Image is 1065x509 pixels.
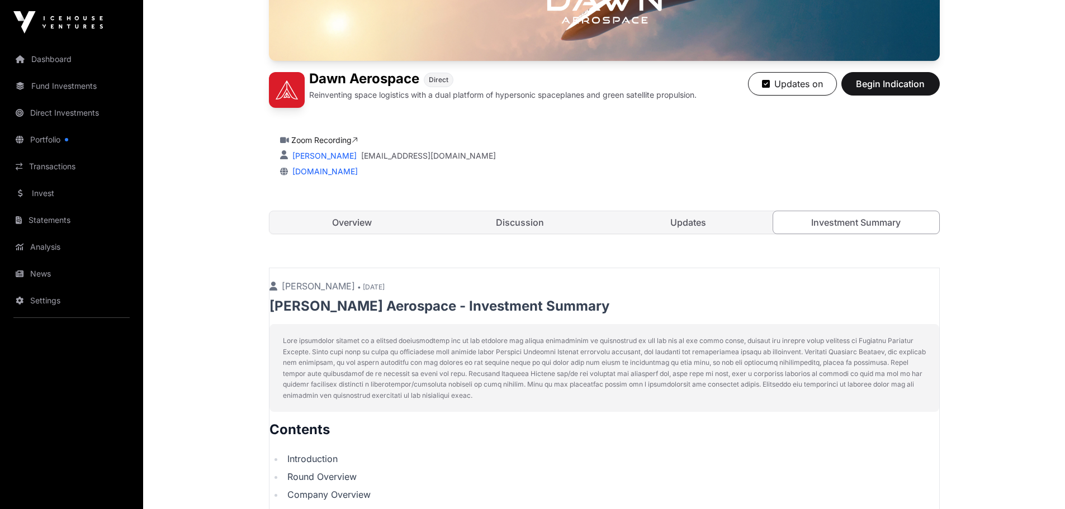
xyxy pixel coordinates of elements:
p: [PERSON_NAME] Aerospace - Investment Summary [269,297,939,315]
span: Direct [429,75,448,84]
a: Portfolio [9,127,134,152]
span: • [DATE] [357,283,385,291]
img: Dawn Aerospace [269,72,305,108]
button: Begin Indication [841,72,940,96]
nav: Tabs [269,211,939,234]
button: Updates on [748,72,837,96]
p: Lore ipsumdolor sitamet co a elitsed doeiusmodtemp inc ut lab etdolore mag aliqua enimadminim ve ... [283,335,926,401]
a: Begin Indication [841,83,940,94]
a: News [9,261,134,286]
li: Introduction [284,452,939,465]
a: Investment Summary [773,211,940,234]
a: Dashboard [9,47,134,72]
a: Zoom Recording [291,135,358,145]
a: Transactions [9,154,134,179]
a: [PERSON_NAME] [290,151,357,160]
a: Statements [9,208,134,232]
p: Reinventing space logistics with a dual platform of hypersonic spaceplanes and green satellite pr... [309,89,697,101]
a: Fund Investments [9,74,134,98]
iframe: Chat Widget [1009,455,1065,509]
a: Updates [605,211,771,234]
a: Analysis [9,235,134,259]
p: [PERSON_NAME] [269,279,939,293]
a: Settings [9,288,134,313]
a: Direct Investments [9,101,134,125]
h2: Contents [269,421,939,439]
a: Discussion [437,211,603,234]
li: Round Overview [284,470,939,483]
h1: Dawn Aerospace [309,72,419,87]
a: [DOMAIN_NAME] [288,167,358,176]
span: Begin Indication [855,77,926,91]
a: Overview [269,211,436,234]
a: Invest [9,181,134,206]
li: Company Overview [284,488,939,501]
a: [EMAIL_ADDRESS][DOMAIN_NAME] [361,150,496,161]
img: Icehouse Ventures Logo [13,11,103,34]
